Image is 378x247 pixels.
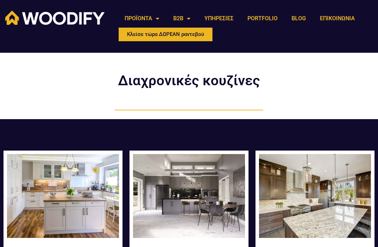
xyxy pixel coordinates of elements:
img: Woodify [5,10,105,25]
a: BLOG [285,10,313,27]
a: Έπιπλα κουζίνας Guincho [259,154,371,242]
a: ΠΡΟΪΟΝΤΑ [118,10,166,27]
span: Κλείσε τώρα ΔΩΡΕΑΝ ραντεβού [127,32,204,37]
a: Έπιπλα κουζίνας Agonda [7,154,119,242]
a: ΕΠΙΚΟΙΝΩΝΙΑ [313,10,362,27]
h2: Διαχρονικές κουζίνες [105,74,273,88]
a: PORTFOLIO [240,10,285,27]
a: B2B [166,10,197,27]
nav: Menu [118,10,362,27]
a: Κλείσε τώρα ΔΩΡΕΑΝ ραντεβού [118,27,213,42]
a: ΥΠΗΡΕΣΙΕΣ [197,10,240,27]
